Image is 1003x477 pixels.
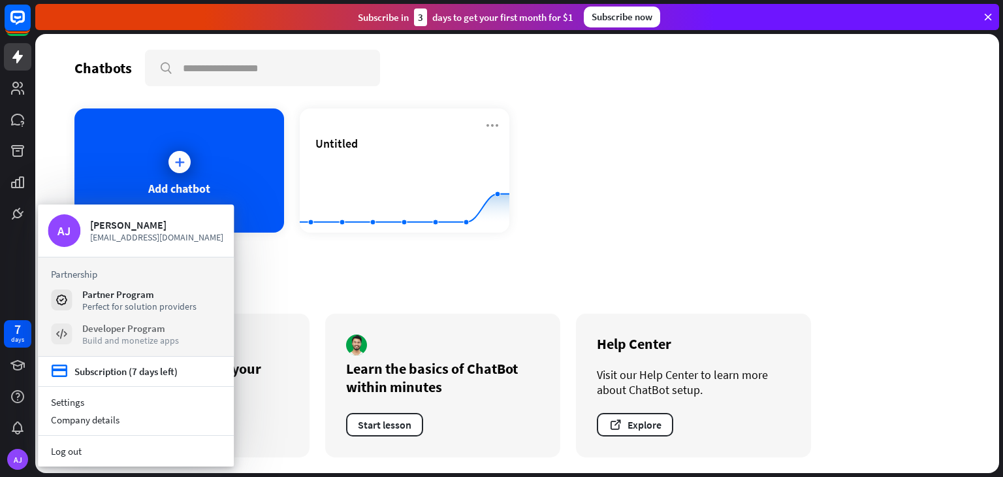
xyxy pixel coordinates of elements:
div: Perfect for solution providers [82,301,197,312]
button: Start lesson [346,413,423,436]
a: Developer Program Build and monetize apps [51,322,221,346]
span: Untitled [315,136,358,151]
div: Get started [74,282,960,301]
div: 7 [14,323,21,335]
a: 7 days [4,320,31,348]
button: Open LiveChat chat widget [10,5,50,44]
h3: Partnership [51,268,221,280]
div: Build and monetize apps [82,335,179,346]
a: Partner Program Perfect for solution providers [51,288,221,312]
div: Chatbots [74,59,132,77]
div: Learn the basics of ChatBot within minutes [346,359,539,396]
div: Developer Program [82,322,179,335]
div: Partner Program [82,288,197,301]
span: [EMAIL_ADDRESS][DOMAIN_NAME] [90,231,224,243]
div: Add chatbot [148,181,210,196]
a: Settings [38,393,234,411]
div: Help Center [597,335,790,353]
div: Subscribe in days to get your first month for $1 [358,8,573,26]
div: Subscription (7 days left) [74,365,178,378]
div: [PERSON_NAME] [90,218,224,231]
div: 3 [414,8,427,26]
i: credit_card [51,363,68,380]
div: AJ [48,214,80,247]
div: Subscribe now [584,7,660,27]
a: AJ [PERSON_NAME] [EMAIL_ADDRESS][DOMAIN_NAME] [48,214,224,247]
a: Log out [38,442,234,460]
div: Visit our Help Center to learn more about ChatBot setup. [597,367,790,397]
button: Explore [597,413,673,436]
img: author [346,335,367,355]
div: AJ [7,449,28,470]
div: days [11,335,24,344]
div: Company details [38,411,234,429]
a: credit_card Subscription (7 days left) [51,363,178,380]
